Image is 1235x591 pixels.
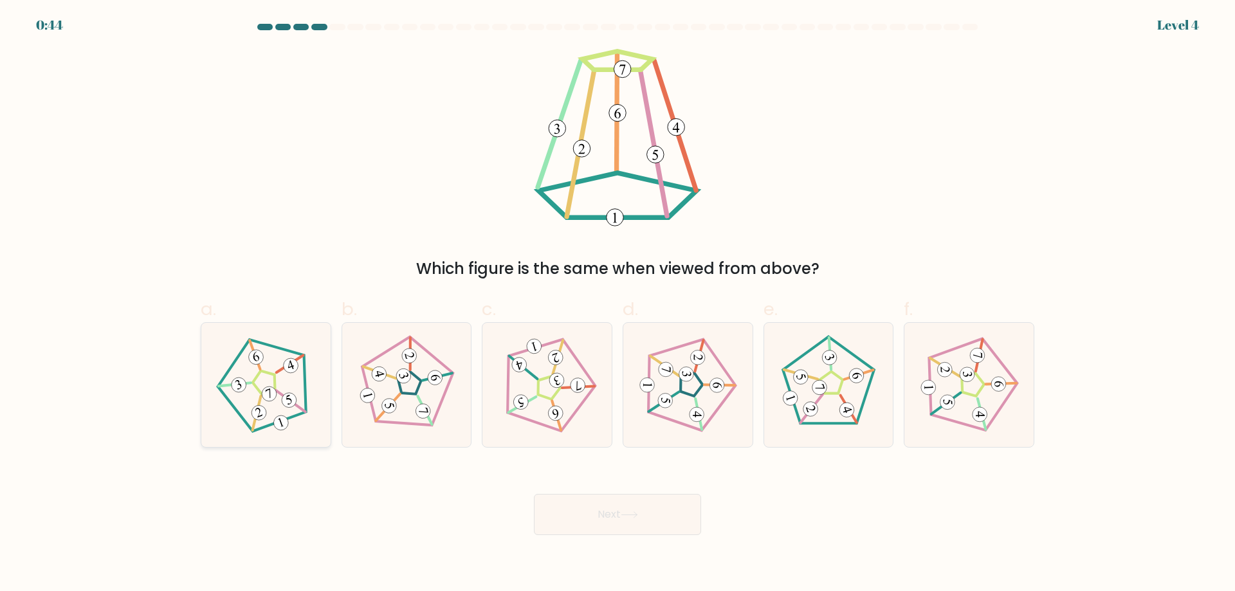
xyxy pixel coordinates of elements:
[342,296,357,322] span: b.
[534,494,701,535] button: Next
[623,296,638,322] span: d.
[201,296,216,322] span: a.
[208,257,1027,280] div: Which figure is the same when viewed from above?
[1157,15,1199,35] div: Level 4
[36,15,63,35] div: 0:44
[904,296,913,322] span: f.
[764,296,778,322] span: e.
[482,296,496,322] span: c.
